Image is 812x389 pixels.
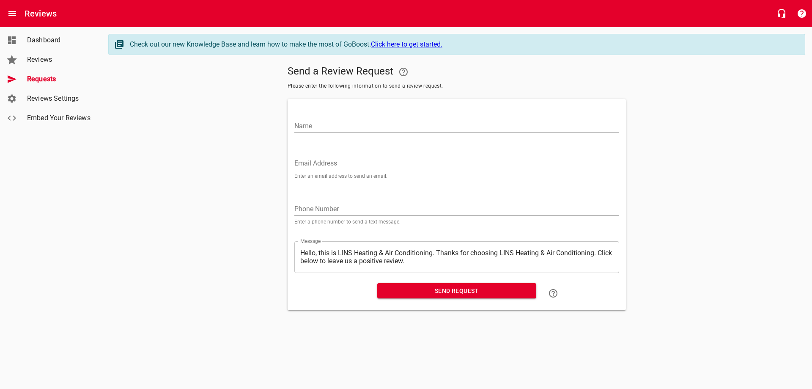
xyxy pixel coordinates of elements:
h5: Send a Review Request [288,62,626,82]
p: Enter a phone number to send a text message. [294,219,619,224]
span: Send Request [384,286,529,296]
span: Embed Your Reviews [27,113,91,123]
button: Support Portal [792,3,812,24]
button: Live Chat [771,3,792,24]
textarea: Hello, this is LINS Heating & Air Conditioning. Thanks for choosing LINS Heating & Air Conditioni... [300,249,613,265]
span: Reviews Settings [27,94,91,104]
div: Check out our new Knowledge Base and learn how to make the most of GoBoost. [130,39,796,50]
span: Please enter the following information to send a review request. [288,82,626,91]
a: Learn how to "Send a Review Request" [543,283,563,303]
span: Requests [27,74,91,84]
a: Click here to get started. [371,40,442,48]
span: Reviews [27,55,91,65]
h6: Reviews [25,7,57,20]
button: Open drawer [2,3,22,24]
button: Send Request [377,283,536,299]
a: Your Google or Facebook account must be connected to "Send a Review Request" [393,62,414,82]
p: Enter an email address to send an email. [294,174,619,179]
span: Dashboard [27,35,91,45]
